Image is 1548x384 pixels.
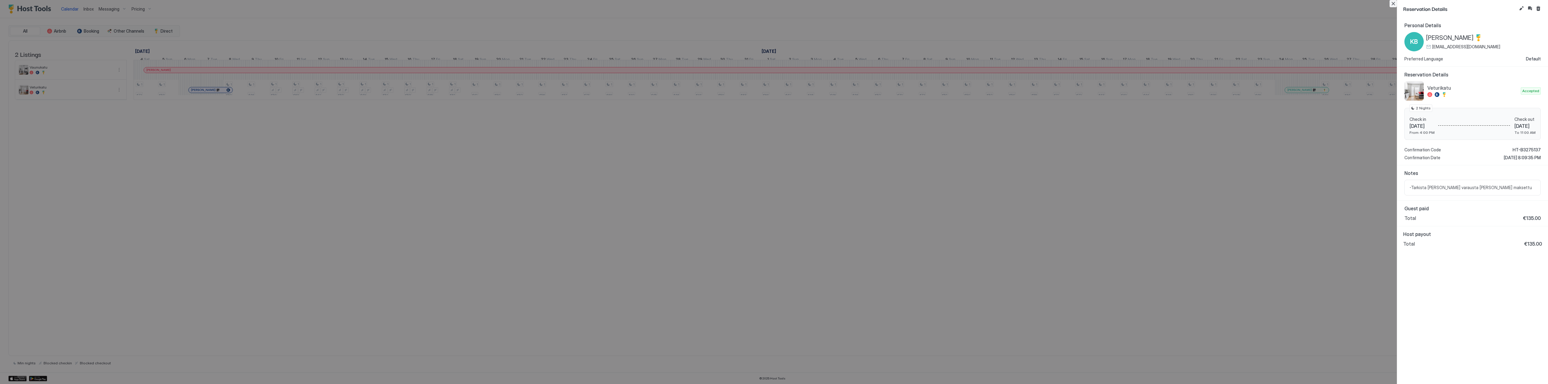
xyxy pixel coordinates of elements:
span: Reservation Details [1404,72,1541,78]
span: Check in [1410,117,1435,122]
span: [DATE] [1410,123,1435,129]
span: Notes [1404,170,1541,176]
span: From 4:00 PM [1410,130,1435,135]
span: [EMAIL_ADDRESS][DOMAIN_NAME] [1432,44,1500,50]
span: Personal Details [1404,22,1541,28]
span: €135.00 [1524,241,1542,247]
button: Edit reservation [1518,5,1525,12]
span: KB [1410,37,1418,46]
span: To 11:00 AM [1514,130,1536,135]
span: Confirmation Date [1404,155,1440,160]
div: listing image [1404,81,1424,101]
span: 2 Nights [1416,105,1431,111]
span: [PERSON_NAME] [1426,34,1474,42]
iframe: Intercom live chat [6,363,21,378]
span: Veturikatu [1427,85,1518,91]
span: Total [1403,241,1415,247]
span: €135.00 [1523,215,1541,221]
span: Preferred Language [1404,56,1443,62]
span: HT-B3275137 [1513,147,1541,153]
span: Host payout [1403,231,1542,237]
span: Accepted [1522,88,1539,94]
span: Reservation Details [1403,5,1517,12]
span: Total [1404,215,1416,221]
button: Cancel reservation [1535,5,1542,12]
span: Default [1526,56,1541,62]
span: Check out [1514,117,1536,122]
span: [DATE] 8:09:35 PM [1504,155,1541,160]
span: Guest paid [1404,205,1541,211]
button: Inbox [1526,5,1533,12]
span: Confirmation Code [1404,147,1441,153]
span: -Tarkista [PERSON_NAME] varausta [PERSON_NAME] maksettu [1410,185,1536,190]
span: [DATE] [1514,123,1536,129]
